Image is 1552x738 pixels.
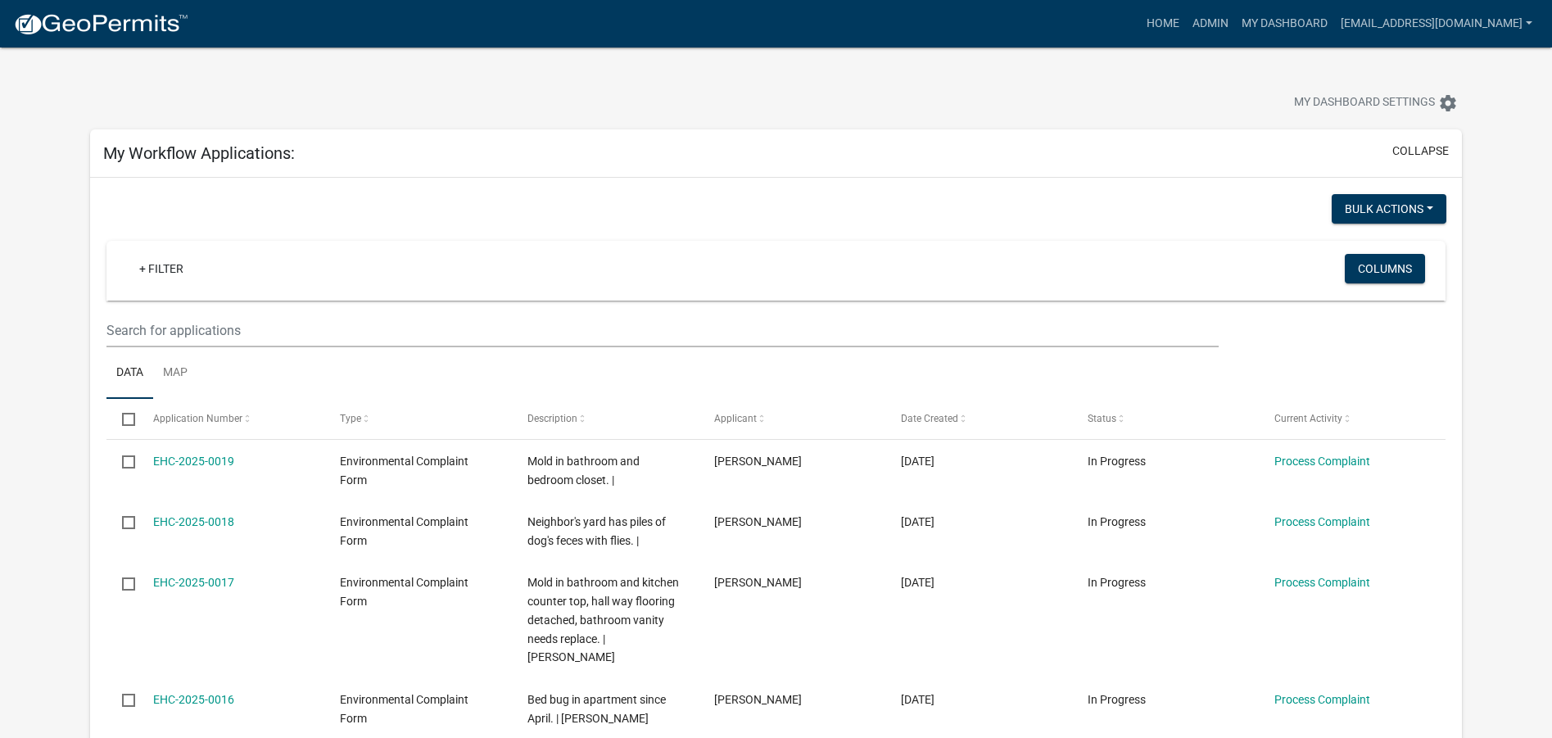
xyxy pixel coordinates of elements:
button: collapse [1392,143,1449,160]
span: My Dashboard Settings [1294,93,1435,113]
a: Process Complaint [1274,455,1370,468]
span: Bed bug in apartment since April. | Samantha Rose [527,693,666,725]
input: Search for applications [106,314,1219,347]
span: Yen Dang [714,515,802,528]
span: Date Created [901,413,958,424]
span: Environmental Complaint Form [340,455,468,487]
a: [EMAIL_ADDRESS][DOMAIN_NAME] [1334,8,1539,39]
span: 08/12/2025 [901,455,934,468]
a: Map [153,347,197,400]
span: Mold in bathroom and bedroom closet. | [527,455,640,487]
a: Process Complaint [1274,576,1370,589]
a: EHC-2025-0019 [153,455,234,468]
a: Data [106,347,153,400]
span: In Progress [1088,693,1146,706]
a: EHC-2025-0018 [153,515,234,528]
a: EHC-2025-0017 [153,576,234,589]
span: Environmental Complaint Form [340,515,468,547]
a: Admin [1186,8,1235,39]
a: EHC-2025-0016 [153,693,234,706]
a: + Filter [126,254,197,283]
a: Process Complaint [1274,515,1370,528]
span: Environmental Complaint Form [340,693,468,725]
datatable-header-cell: Application Number [138,399,324,438]
span: Yen Dang [714,693,802,706]
datatable-header-cell: Description [511,399,698,438]
datatable-header-cell: Select [106,399,138,438]
button: My Dashboard Settingssettings [1281,87,1471,119]
h5: My Workflow Applications: [103,143,295,163]
span: Mold in bathroom and kitchen counter top, hall way flooring detached, bathroom vanity needs repla... [527,576,679,663]
button: Columns [1345,254,1425,283]
button: Bulk Actions [1332,194,1446,224]
span: In Progress [1088,576,1146,589]
span: Yen Dang [714,455,802,468]
datatable-header-cell: Status [1072,399,1259,438]
span: Status [1088,413,1116,424]
datatable-header-cell: Applicant [698,399,885,438]
i: settings [1438,93,1458,113]
span: Applicant [714,413,757,424]
span: 08/11/2025 [901,693,934,706]
span: In Progress [1088,515,1146,528]
span: Current Activity [1274,413,1342,424]
a: My Dashboard [1235,8,1334,39]
datatable-header-cell: Current Activity [1259,399,1446,438]
a: Process Complaint [1274,693,1370,706]
span: Application Number [153,413,242,424]
span: Description [527,413,577,424]
span: Environmental Complaint Form [340,576,468,608]
span: 08/12/2025 [901,515,934,528]
datatable-header-cell: Date Created [885,399,1072,438]
span: Neighbor's yard has piles of dog's feces with flies. | [527,515,666,547]
span: In Progress [1088,455,1146,468]
a: Home [1140,8,1186,39]
span: 08/11/2025 [901,576,934,589]
span: Type [340,413,361,424]
datatable-header-cell: Type [324,399,511,438]
span: Yen Dang [714,576,802,589]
